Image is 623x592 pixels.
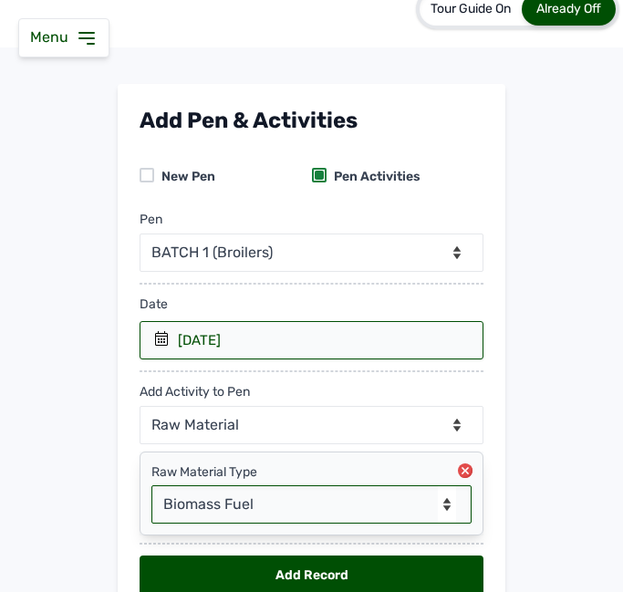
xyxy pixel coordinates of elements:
span: Already Off [536,1,601,16]
div: Pen [140,211,162,229]
div: Add Activity to Pen [140,372,250,401]
div: [DATE] [178,331,221,349]
div: Raw Material Type [151,463,472,482]
div: New Pen [154,168,215,186]
div: Add Pen & Activities [140,106,483,135]
div: Date [140,285,483,321]
a: Menu [30,28,98,46]
span: Tour Guide On [431,1,511,16]
span: Menu [30,28,76,46]
div: Pen Activities [327,168,421,186]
